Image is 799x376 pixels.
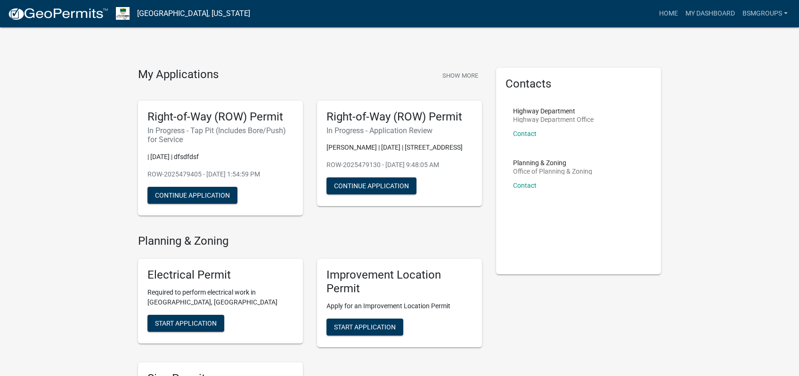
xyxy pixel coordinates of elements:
[326,301,473,311] p: Apply for an Improvement Location Permit
[439,68,482,83] button: Show More
[137,6,250,22] a: [GEOGRAPHIC_DATA], [US_STATE]
[513,182,537,189] a: Contact
[513,116,594,123] p: Highway Department Office
[147,288,294,307] p: Required to perform electrical work in [GEOGRAPHIC_DATA], [GEOGRAPHIC_DATA]
[155,320,217,327] span: Start Application
[326,110,473,124] h5: Right-of-Way (ROW) Permit
[513,108,594,114] p: Highway Department
[326,143,473,152] p: [PERSON_NAME] | [DATE] | [STREET_ADDRESS]
[147,315,224,332] button: Start Application
[513,160,592,166] p: Planning & Zoning
[147,152,294,162] p: | [DATE] | dfsdfdsf
[326,160,473,170] p: ROW-2025479130 - [DATE] 9:48:05 AM
[116,7,130,20] img: Morgan County, Indiana
[147,268,294,282] h5: Electrical Permit
[147,110,294,124] h5: Right-of-Way (ROW) Permit
[505,77,652,91] h5: Contacts
[138,68,219,82] h4: My Applications
[739,5,791,23] a: BSMGroups
[513,130,537,137] a: Contact
[655,5,682,23] a: Home
[326,319,403,336] button: Start Application
[326,268,473,296] h5: Improvement Location Permit
[326,177,416,194] button: Continue Application
[147,187,237,204] button: Continue Application
[138,234,482,248] h4: Planning & Zoning
[513,168,592,175] p: Office of Planning & Zoning
[326,126,473,135] h6: In Progress - Application Review
[682,5,739,23] a: My Dashboard
[147,169,294,179] p: ROW-2025479405 - [DATE] 1:54:59 PM
[147,126,294,144] h6: In Progress - Tap Pit (Includes Bore/Push) for Service
[334,323,396,331] span: Start Application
